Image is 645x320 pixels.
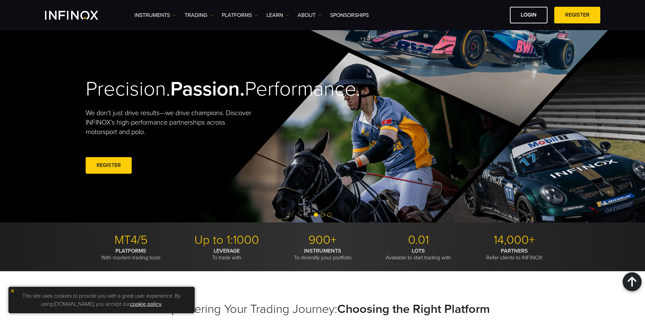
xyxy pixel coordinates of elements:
strong: INSTRUMENTS [304,248,341,254]
p: This site uses cookies to provide you with a great user experience. By using [DOMAIN_NAME], you a... [12,290,191,310]
strong: PARTNERS [501,248,528,254]
a: SPONSORSHIPS [330,11,369,19]
a: Learn [266,11,289,19]
a: Instruments [134,11,176,19]
a: REGISTER [554,7,600,23]
a: ABOUT [298,11,322,19]
a: PLATFORMS [222,11,258,19]
strong: Passion. [170,77,245,101]
span: Go to slide 1 [314,213,318,217]
p: 14,000+ [469,233,560,248]
p: 0.01 [373,233,464,248]
p: Up to 1:1000 [181,233,272,248]
p: With modern trading tools [86,248,176,261]
a: INFINOX Logo [45,11,114,20]
strong: Choosing the Right Platform [337,302,490,316]
p: We don't just drive results—we drive champions. Discover INFINOX’s high-performance partnerships ... [86,108,256,137]
p: Available to start trading with [373,248,464,261]
strong: LEVERAGE [214,248,240,254]
img: yellow close icon [10,289,15,293]
p: Refer clients to INFINOX [469,248,560,261]
strong: PLATFORMS [115,248,146,254]
span: Go to slide 2 [321,213,325,217]
p: To trade with [181,248,272,261]
a: TRADING [185,11,213,19]
strong: LOTS [412,248,425,254]
h2: Precision. Performance. [86,77,299,102]
p: To diversify your portfolio [277,248,368,261]
a: cookie policy [130,301,162,307]
p: MT4/5 [86,233,176,248]
a: REGISTER [86,157,132,174]
h2: Empowering Your Trading Journey: [86,302,560,317]
a: LOGIN [510,7,547,23]
span: Go to slide 3 [327,213,331,217]
p: 900+ [277,233,368,248]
